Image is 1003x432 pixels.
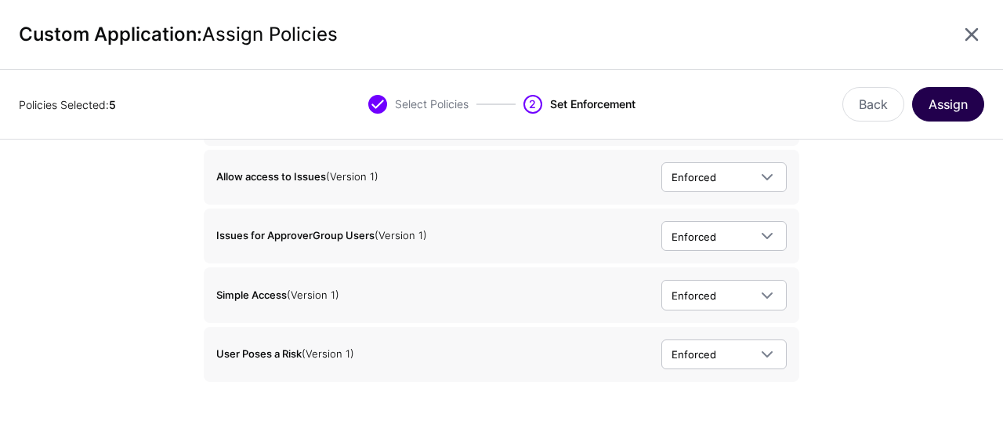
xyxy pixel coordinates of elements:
span: Enforced [672,289,716,302]
span: (Version 1) [326,170,378,183]
h4: Issues for ApproverGroup Users [216,230,643,242]
strong: 5 [109,98,116,111]
span: Enforced [672,231,716,243]
button: Assign [912,87,984,122]
span: Assign Policies [202,23,338,45]
h1: Custom Application: [19,24,959,46]
span: (Version 1) [287,289,339,301]
h4: Allow access to Issues [216,171,643,183]
span: Select Policies [395,95,469,114]
h4: Simple Access [216,289,643,302]
h4: User Poses a Risk [216,348,643,361]
div: Policies Selected: [19,96,260,113]
button: Back [842,87,904,122]
span: Enforced [672,348,716,361]
span: (Version 1) [375,229,427,241]
span: (Version 1) [302,347,354,360]
span: Set Enforcement [550,95,635,114]
span: Enforced [672,171,716,183]
span: 2 [523,95,542,114]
